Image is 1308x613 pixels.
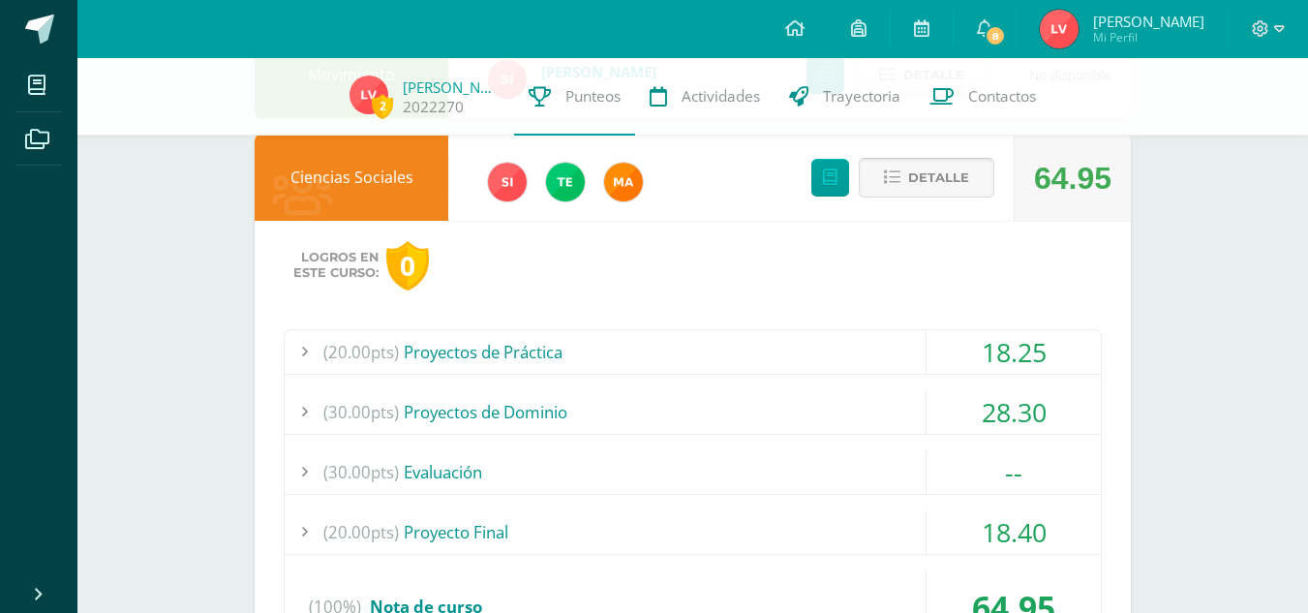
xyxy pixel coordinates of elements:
[323,390,399,434] span: (30.00pts)
[1034,135,1111,222] div: 64.95
[386,241,429,291] div: 0
[323,330,399,374] span: (20.00pts)
[285,450,1101,494] div: Evaluación
[985,25,1006,46] span: 8
[514,58,635,136] a: Punteos
[682,86,760,107] span: Actividades
[908,160,969,196] span: Detalle
[1093,12,1204,31] span: [PERSON_NAME]
[1093,29,1204,46] span: Mi Perfil
[285,330,1101,374] div: Proyectos de Práctica
[859,158,994,198] button: Detalle
[403,77,500,97] a: [PERSON_NAME]
[968,86,1036,107] span: Contactos
[255,134,448,221] div: Ciencias Sociales
[927,330,1101,374] div: 18.25
[775,58,915,136] a: Trayectoria
[927,510,1101,554] div: 18.40
[823,86,900,107] span: Trayectoria
[372,94,393,118] span: 2
[604,163,643,201] img: 266030d5bbfb4fab9f05b9da2ad38396.png
[285,390,1101,434] div: Proyectos de Dominio
[403,97,464,117] a: 2022270
[323,510,399,554] span: (20.00pts)
[635,58,775,136] a: Actividades
[293,250,379,281] span: Logros en este curso:
[1040,10,1079,48] img: f0a5ea862729d95a221c32d77dcdfd86.png
[350,76,388,114] img: f0a5ea862729d95a221c32d77dcdfd86.png
[915,58,1050,136] a: Contactos
[565,86,621,107] span: Punteos
[323,450,399,494] span: (30.00pts)
[927,390,1101,434] div: 28.30
[927,450,1101,494] div: --
[546,163,585,201] img: 43d3dab8d13cc64d9a3940a0882a4dc3.png
[488,163,527,201] img: 1e3c7f018e896ee8adc7065031dce62a.png
[285,510,1101,554] div: Proyecto Final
